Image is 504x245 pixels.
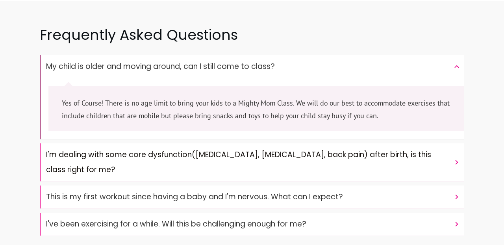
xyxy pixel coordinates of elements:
[62,98,450,120] font: Yes of Course! There is no age limit to bring your kids to a Mighty Mom Class. We will do our bes...
[46,147,450,177] h4: I'm dealing with some core dysfunction([MEDICAL_DATA], [MEDICAL_DATA], back pain) after birth, is...
[46,219,306,229] font: I've been exercising for a while. Will this be challenging enough for me?
[46,61,275,72] font: My child is older and moving around, can I still come to class?
[46,191,343,202] font: This is my first workout since having a baby and I'm nervous. What can I expect?
[40,25,464,54] h2: Frequently Asked Questions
